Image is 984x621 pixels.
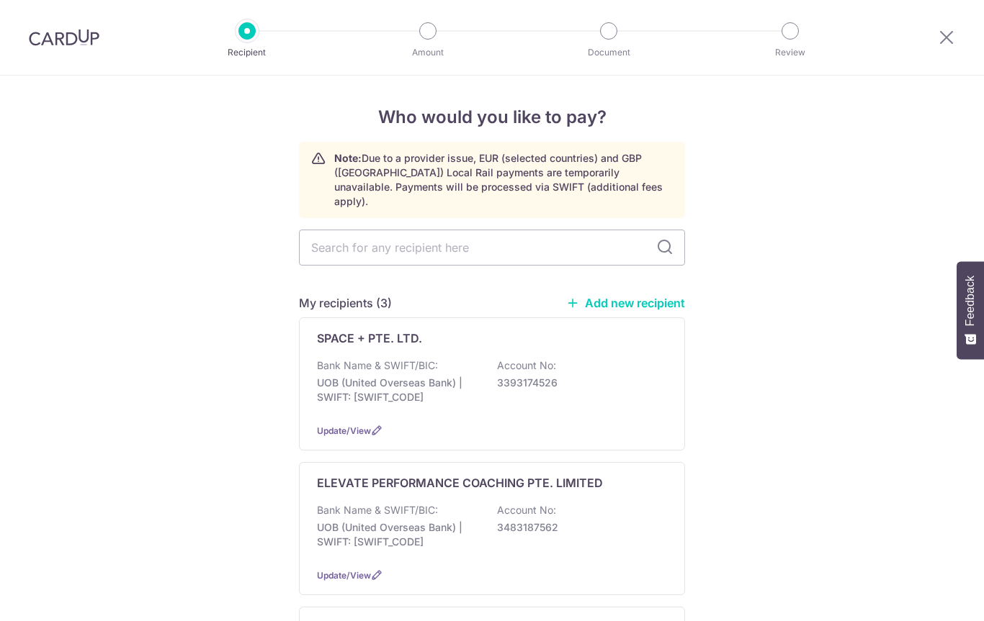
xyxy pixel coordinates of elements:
p: Bank Name & SWIFT/BIC: [317,503,438,517]
p: UOB (United Overseas Bank) | SWIFT: [SWIFT_CODE] [317,376,478,404]
p: 3483187562 [497,520,658,535]
a: Add new recipient [566,296,685,310]
h5: My recipients (3) [299,294,392,312]
p: Due to a provider issue, EUR (selected countries) and GBP ([GEOGRAPHIC_DATA]) Local Rail payments... [334,151,673,209]
span: Feedback [964,276,977,326]
a: Update/View [317,425,371,436]
p: ELEVATE PERFORMANCE COACHING PTE. LIMITED [317,474,603,491]
p: UOB (United Overseas Bank) | SWIFT: [SWIFT_CODE] [317,520,478,549]
a: Update/View [317,570,371,581]
h4: Who would you like to pay? [299,104,685,130]
p: Review [737,45,844,60]
p: Document [555,45,662,60]
p: Recipient [194,45,300,60]
p: Bank Name & SWIFT/BIC: [317,358,438,373]
p: SPACE + PTE. LTD. [317,330,422,347]
p: 3393174526 [497,376,658,390]
p: Amount [375,45,481,60]
p: Account No: [497,503,556,517]
p: Account No: [497,358,556,373]
button: Feedback - Show survey [957,261,984,359]
input: Search for any recipient here [299,230,685,266]
strong: Note: [334,152,362,164]
img: CardUp [29,29,99,46]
